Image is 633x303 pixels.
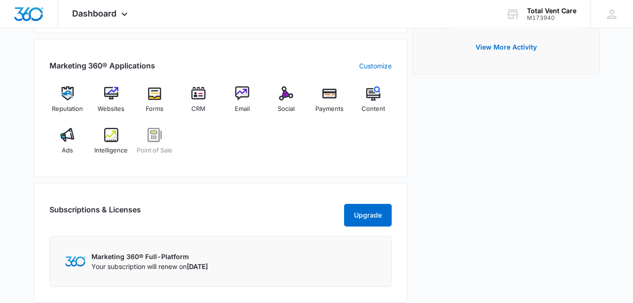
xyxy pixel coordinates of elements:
[355,86,392,120] a: Content
[93,128,129,162] a: Intelligence
[527,15,576,21] div: account id
[466,36,546,59] button: View More Activity
[72,8,116,18] span: Dashboard
[49,128,86,162] a: Ads
[359,61,392,71] a: Customize
[235,104,250,114] span: Email
[93,86,129,120] a: Websites
[146,104,164,114] span: Forms
[224,86,261,120] a: Email
[98,104,124,114] span: Websites
[94,146,128,155] span: Intelligence
[315,104,344,114] span: Payments
[49,60,155,71] h2: Marketing 360® Applications
[187,262,208,270] span: [DATE]
[137,86,173,120] a: Forms
[49,204,141,223] h2: Subscriptions & Licenses
[344,204,392,227] button: Upgrade
[362,104,385,114] span: Content
[527,7,576,15] div: account name
[191,104,206,114] span: CRM
[91,252,208,261] p: Marketing 360® Full-Platform
[137,146,173,155] span: Point of Sale
[278,104,295,114] span: Social
[65,256,86,266] img: Marketing 360 Logo
[49,86,86,120] a: Reputation
[52,104,83,114] span: Reputation
[62,146,73,155] span: Ads
[91,261,208,271] p: Your subscription will renew on
[137,128,173,162] a: Point of Sale
[268,86,304,120] a: Social
[312,86,348,120] a: Payments
[181,86,217,120] a: CRM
